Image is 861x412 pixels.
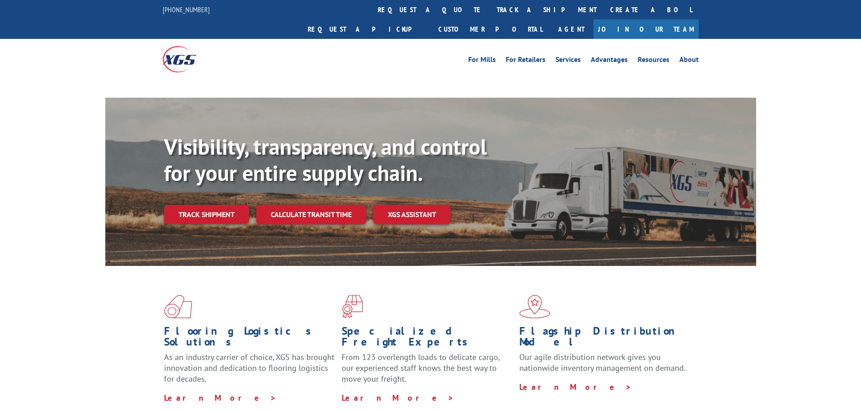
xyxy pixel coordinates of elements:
[164,205,249,224] a: Track shipment
[593,19,699,39] a: Join Our Team
[256,205,366,224] a: Calculate transit time
[519,352,686,373] span: Our agile distribution network gives you nationwide inventory management on demand.
[432,19,549,39] a: Customer Portal
[519,295,550,318] img: xgs-icon-flagship-distribution-model-red
[164,133,487,187] b: Visibility, transparency, and control for your entire supply chain.
[164,326,335,352] h1: Flooring Logistics Solutions
[164,295,192,318] img: xgs-icon-total-supply-chain-intelligence-red
[164,352,334,384] span: As an industry carrier of choice, XGS has brought innovation and dedication to flooring logistics...
[342,393,454,403] a: Learn More >
[342,352,513,392] p: From 123 overlength loads to delicate cargo, our experienced staff knows the best way to move you...
[342,295,363,318] img: xgs-icon-focused-on-flooring-red
[638,56,669,66] a: Resources
[679,56,699,66] a: About
[591,56,628,66] a: Advantages
[468,56,496,66] a: For Mills
[506,56,546,66] a: For Retailers
[549,19,593,39] a: Agent
[519,326,690,352] h1: Flagship Distribution Model
[163,5,210,14] a: [PHONE_NUMBER]
[519,382,632,392] a: Learn More >
[373,205,451,224] a: XGS ASSISTANT
[301,19,432,39] a: Request a pickup
[164,393,277,403] a: Learn More >
[555,56,581,66] a: Services
[342,326,513,352] h1: Specialized Freight Experts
